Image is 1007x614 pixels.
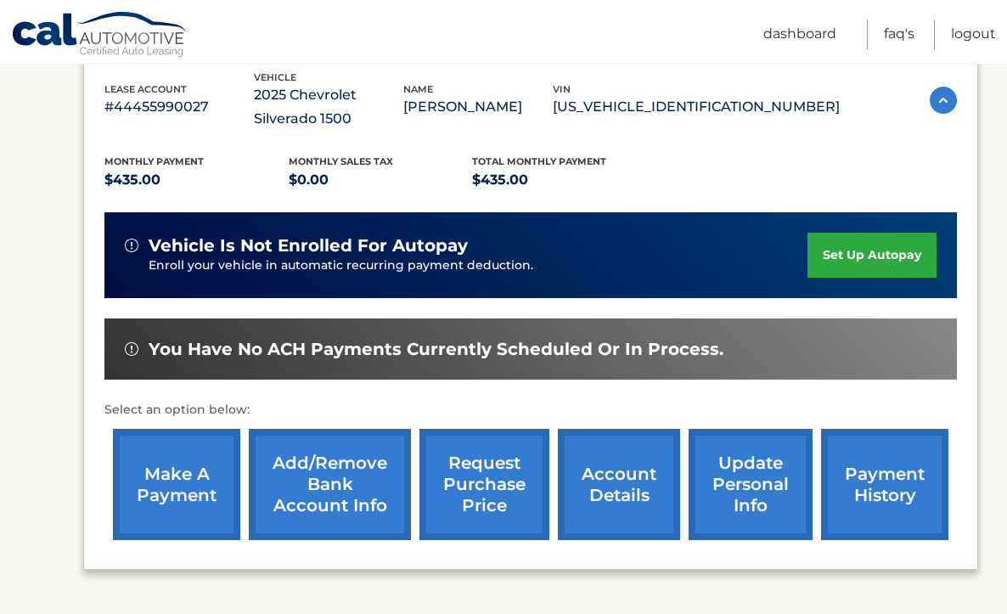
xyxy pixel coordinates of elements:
[149,339,723,360] span: You have no ACH payments currently scheduled or in process.
[289,168,473,192] p: $0.00
[249,429,411,540] a: Add/Remove bank account info
[951,20,996,49] a: Logout
[104,155,204,167] span: Monthly Payment
[930,87,957,114] img: accordion-active.svg
[472,155,606,167] span: Total Monthly Payment
[553,83,571,95] span: vin
[884,20,914,49] a: FAQ's
[763,20,836,49] a: Dashboard
[254,83,403,131] p: 2025 Chevrolet Silverado 1500
[149,256,807,275] p: Enroll your vehicle in automatic recurring payment deduction.
[472,168,656,192] p: $435.00
[289,155,393,167] span: Monthly sales Tax
[807,233,937,278] a: set up autopay
[403,83,433,95] span: name
[149,235,468,256] span: vehicle is not enrolled for autopay
[11,11,189,60] a: Cal Automotive
[821,429,948,540] a: payment history
[553,95,840,119] p: [US_VEHICLE_IDENTIFICATION_NUMBER]
[104,400,957,420] p: Select an option below:
[104,95,254,119] p: #44455990027
[113,429,240,540] a: make a payment
[125,342,138,356] img: alert-white.svg
[104,83,187,95] span: lease account
[403,95,553,119] p: [PERSON_NAME]
[104,168,289,192] p: $435.00
[419,429,549,540] a: request purchase price
[689,429,813,540] a: update personal info
[558,429,680,540] a: account details
[254,71,296,83] span: vehicle
[125,239,138,252] img: alert-white.svg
